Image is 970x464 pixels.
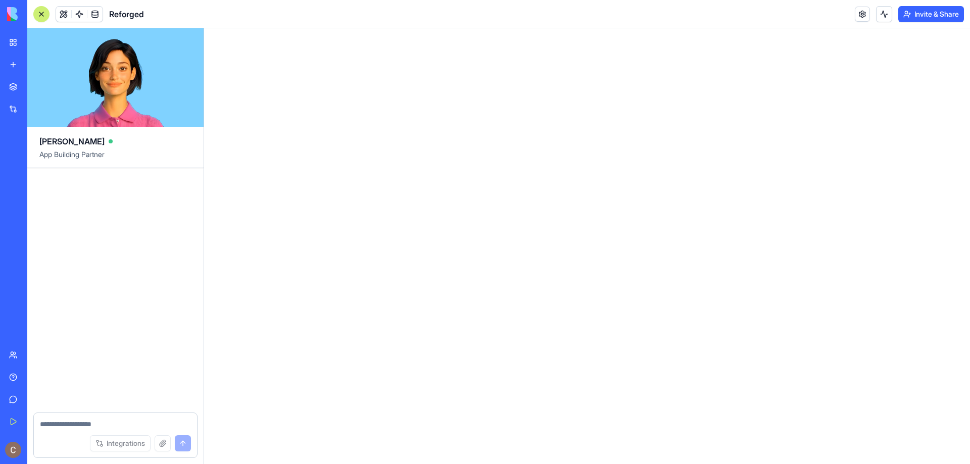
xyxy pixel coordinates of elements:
[39,149,191,168] span: App Building Partner
[7,7,70,21] img: logo
[109,8,144,20] span: Reforged
[5,442,21,458] img: ACg8ocLMWz4gmJPNvE54-SUw77ofayEZfEhTZd7ZwybXLNECYKUk_w=s96-c
[898,6,964,22] button: Invite & Share
[39,135,105,147] span: [PERSON_NAME]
